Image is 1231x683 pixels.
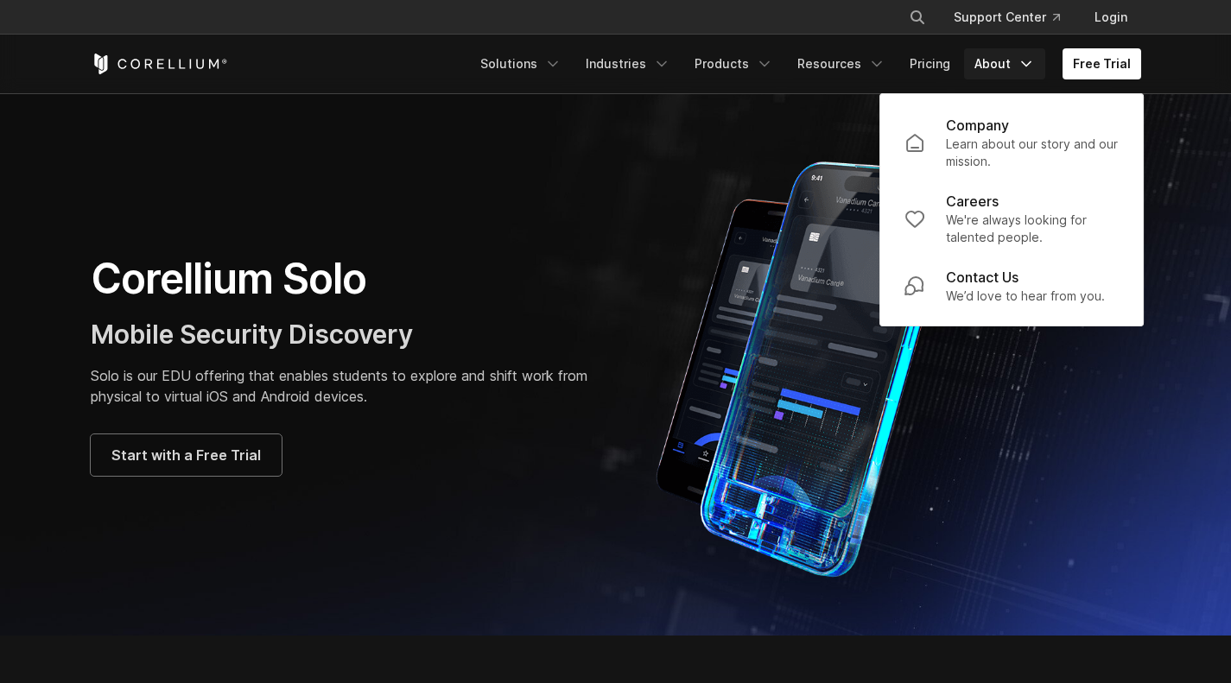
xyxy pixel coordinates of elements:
[91,319,413,350] span: Mobile Security Discovery
[964,48,1045,79] a: About
[684,48,784,79] a: Products
[946,267,1018,288] p: Contact Us
[787,48,896,79] a: Resources
[470,48,1141,79] div: Navigation Menu
[946,191,999,212] p: Careers
[633,149,1005,580] img: Corellium Solo for mobile app security solutions
[888,2,1141,33] div: Navigation Menu
[91,54,228,74] a: Corellium Home
[91,253,599,305] h1: Corellium Solo
[891,256,1133,315] a: Contact Us We’d love to hear from you.
[891,104,1133,180] a: Company Learn about our story and our mission.
[891,180,1133,256] a: Careers We're always looking for talented people.
[946,288,1105,305] p: We’d love to hear from you.
[1063,48,1141,79] a: Free Trial
[1081,2,1141,33] a: Login
[899,48,961,79] a: Pricing
[575,48,681,79] a: Industries
[111,445,261,465] span: Start with a Free Trial
[91,434,282,476] a: Start with a Free Trial
[91,365,599,407] p: Solo is our EDU offering that enables students to explore and shift work from physical to virtual...
[470,48,572,79] a: Solutions
[940,2,1074,33] a: Support Center
[946,212,1119,246] p: We're always looking for talented people.
[902,2,933,33] button: Search
[946,136,1119,170] p: Learn about our story and our mission.
[946,115,1009,136] p: Company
